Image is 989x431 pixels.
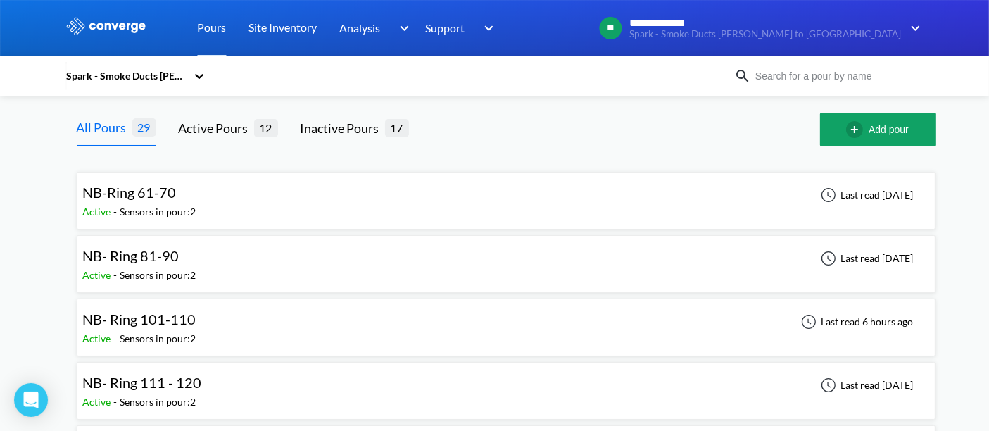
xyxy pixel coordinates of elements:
div: Inactive Pours [301,118,385,138]
div: Open Intercom Messenger [14,383,48,417]
input: Search for a pour by name [751,68,921,84]
span: Spark - Smoke Ducts [PERSON_NAME] to [GEOGRAPHIC_DATA] [630,29,902,39]
div: Active Pours [179,118,254,138]
span: 29 [132,118,156,136]
span: - [114,332,120,344]
span: NB- Ring 81-90 [83,247,179,264]
span: Active [83,396,114,408]
div: Sensors in pour: 2 [120,204,196,220]
span: NB- Ring 111 - 120 [83,374,202,391]
div: Last read [DATE] [813,250,918,267]
span: 12 [254,119,278,137]
span: Active [83,206,114,218]
div: Last read 6 hours ago [793,313,918,330]
span: NB-Ring 61-70 [83,184,177,201]
div: Last read [DATE] [813,377,918,394]
span: - [114,269,120,281]
div: Sensors in pour: 2 [120,268,196,283]
span: - [114,396,120,408]
a: NB- Ring 111 - 120Active-Sensors in pour:2Last read [DATE] [77,378,936,390]
img: downArrow.svg [390,20,412,37]
span: NB- Ring 101-110 [83,311,196,327]
a: NB- Ring 81-90Active-Sensors in pour:2Last read [DATE] [77,251,936,263]
span: 17 [385,119,409,137]
a: NB- Ring 101-110Active-Sensors in pour:2Last read 6 hours ago [77,315,936,327]
div: All Pours [77,118,132,137]
div: Sensors in pour: 2 [120,394,196,410]
div: Sensors in pour: 2 [120,331,196,346]
button: Add pour [820,113,936,146]
img: add-circle-outline.svg [846,121,869,138]
span: - [114,206,120,218]
span: Analysis [340,19,381,37]
span: Support [426,19,465,37]
img: downArrow.svg [475,20,498,37]
span: Active [83,332,114,344]
span: Active [83,269,114,281]
div: Last read [DATE] [813,187,918,204]
img: logo_ewhite.svg [65,17,147,35]
div: Spark - Smoke Ducts [PERSON_NAME] to [GEOGRAPHIC_DATA] [65,68,187,84]
a: NB-Ring 61-70Active-Sensors in pour:2Last read [DATE] [77,188,936,200]
img: icon-search.svg [734,68,751,85]
img: downArrow.svg [902,20,924,37]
